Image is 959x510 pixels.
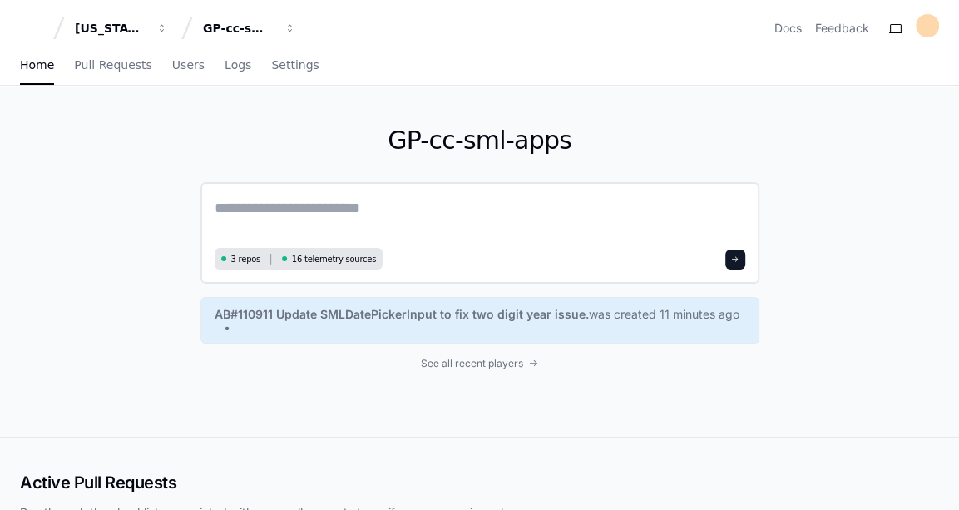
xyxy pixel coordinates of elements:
a: Docs [774,20,802,37]
span: Users [172,60,205,70]
a: See all recent players [200,357,759,370]
span: 3 repos [231,253,261,265]
a: Pull Requests [74,47,151,85]
span: was created 11 minutes ago [589,306,739,323]
a: Users [172,47,205,85]
span: Logs [225,60,251,70]
span: Home [20,60,54,70]
span: See all recent players [421,357,523,370]
button: [US_STATE] Pacific [68,13,175,43]
div: GP-cc-sml-apps [203,20,274,37]
a: Settings [271,47,319,85]
span: 16 telemetry sources [292,253,376,265]
a: Logs [225,47,251,85]
span: AB#110911 Update SMLDatePickerInput to fix two digit year issue. [215,306,589,323]
h1: GP-cc-sml-apps [200,126,759,156]
button: Feedback [815,20,869,37]
div: [US_STATE] Pacific [75,20,146,37]
a: AB#110911 Update SMLDatePickerInput to fix two digit year issue.was created 11 minutes ago [215,306,745,334]
h2: Active Pull Requests [20,471,939,494]
span: Settings [271,60,319,70]
button: GP-cc-sml-apps [196,13,303,43]
span: Pull Requests [74,60,151,70]
a: Home [20,47,54,85]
